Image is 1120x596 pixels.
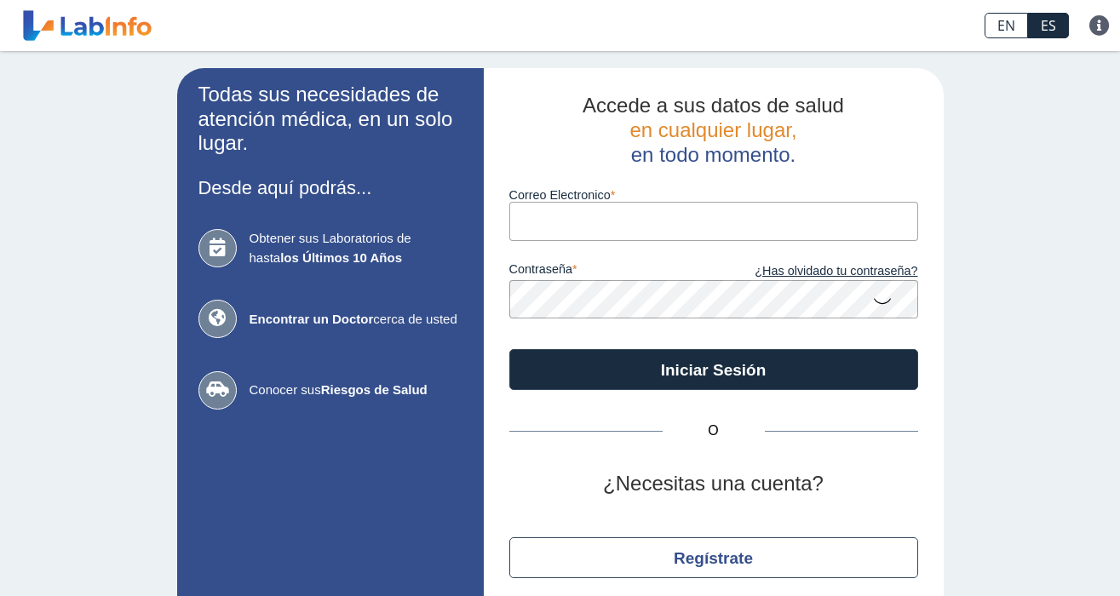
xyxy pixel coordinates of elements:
[280,250,402,265] b: los Últimos 10 Años
[509,472,918,496] h2: ¿Necesitas una cuenta?
[509,188,918,202] label: Correo Electronico
[631,143,795,166] span: en todo momento.
[985,13,1028,38] a: EN
[321,382,428,397] b: Riesgos de Salud
[1028,13,1069,38] a: ES
[250,312,374,326] b: Encontrar un Doctor
[509,349,918,390] button: Iniciar Sesión
[629,118,796,141] span: en cualquier lugar,
[714,262,918,281] a: ¿Has olvidado tu contraseña?
[198,177,462,198] h3: Desde aquí podrás...
[198,83,462,156] h2: Todas sus necesidades de atención médica, en un solo lugar.
[968,530,1101,577] iframe: Help widget launcher
[250,381,462,400] span: Conocer sus
[583,94,844,117] span: Accede a sus datos de salud
[250,310,462,330] span: cerca de usted
[509,262,714,281] label: contraseña
[509,537,918,578] button: Regístrate
[663,421,765,441] span: O
[250,229,462,267] span: Obtener sus Laboratorios de hasta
